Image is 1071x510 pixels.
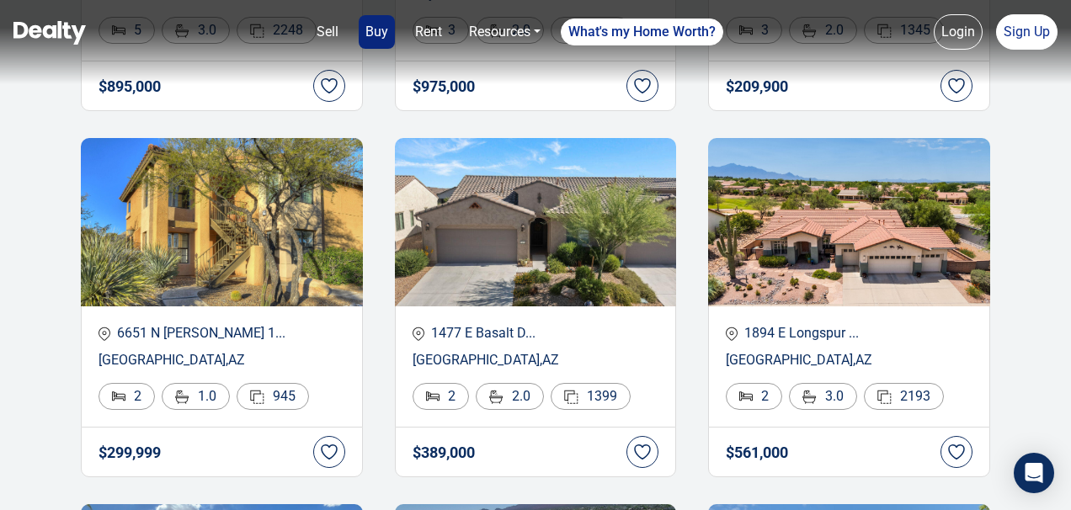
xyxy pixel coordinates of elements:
[726,444,788,461] h4: $ 561,000
[426,391,440,401] img: Bed
[739,391,753,401] img: Bed
[413,78,475,95] h4: $ 975,000
[413,350,659,370] p: [GEOGRAPHIC_DATA] , AZ
[413,323,659,343] p: 1477 E Basalt D...
[310,15,345,49] a: Sell
[99,327,110,341] img: location
[708,138,990,306] img: Recent Properties
[395,138,677,306] img: Recent Properties
[551,383,631,410] div: 1399
[99,383,155,410] div: 2
[877,390,892,404] img: Area
[13,21,86,45] img: Dealty - Buy, Sell & Rent Homes
[112,391,125,401] img: Bed
[408,15,449,49] a: Rent
[489,390,504,404] img: Bathroom
[726,350,972,370] p: [GEOGRAPHIC_DATA] , AZ
[726,383,782,410] div: 2
[99,350,345,370] p: [GEOGRAPHIC_DATA] , AZ
[864,383,944,410] div: 2193
[462,15,547,49] a: Resources
[8,460,59,510] iframe: BigID CMP Widget
[789,383,857,410] div: 3.0
[162,383,230,410] div: 1.0
[802,390,817,404] img: Bathroom
[1014,453,1054,493] div: Open Intercom Messenger
[175,390,189,404] img: Bathroom
[726,323,972,343] p: 1894 E Longspur ...
[476,383,544,410] div: 2.0
[81,138,363,306] img: Recent Properties
[250,390,264,404] img: Area
[726,327,738,341] img: location
[359,15,395,49] a: Buy
[413,327,424,341] img: location
[561,19,723,45] a: What's my Home Worth?
[413,383,469,410] div: 2
[934,14,983,50] a: Login
[99,444,161,461] h4: $ 299,999
[726,78,788,95] h4: $ 209,900
[564,390,578,404] img: Area
[996,14,1058,50] a: Sign Up
[99,323,345,343] p: 6651 N [PERSON_NAME] 1...
[413,444,475,461] h4: $ 389,000
[99,78,161,95] h4: $ 895,000
[237,383,309,410] div: 945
